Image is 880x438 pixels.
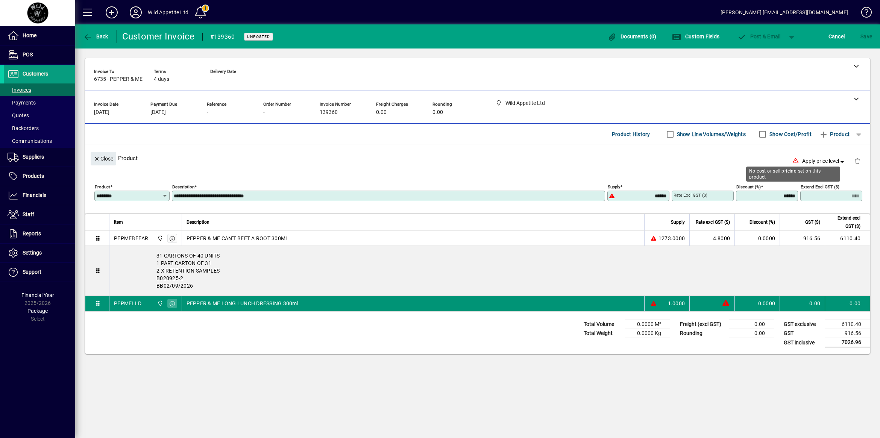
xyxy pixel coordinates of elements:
span: Reports [23,230,41,236]
a: Communications [4,135,75,147]
span: Back [83,33,108,39]
a: Home [4,26,75,45]
span: Custom Fields [672,33,719,39]
td: 0.0000 Kg [625,329,670,338]
button: Close [91,152,116,165]
div: 4.8000 [694,235,730,242]
td: 0.00 [825,296,870,311]
span: 139360 [320,109,338,115]
span: Apply price level [802,157,846,165]
span: Customers [23,71,48,77]
td: GST [780,329,825,338]
span: Payments [8,100,36,106]
span: Unposted [247,34,270,39]
mat-label: Description [172,184,194,189]
span: Item [114,218,123,226]
a: Quotes [4,109,75,122]
button: Apply price level [799,155,849,168]
mat-label: Extend excl GST ($) [801,184,839,189]
mat-label: Rate excl GST ($) [674,192,707,198]
button: Post & Email [733,30,784,43]
td: 0.00 [780,296,825,311]
span: [DATE] [150,109,166,115]
a: Backorders [4,122,75,135]
span: Cancel [828,30,845,42]
span: 1273.0000 [658,235,685,242]
button: Profile [124,6,148,19]
a: Suppliers [4,148,75,167]
span: PEPPER & ME CAN'T BEET A ROOT 300ML [187,235,289,242]
app-page-header-button: Close [89,155,118,162]
td: Total Weight [580,329,625,338]
td: 0.0000 [734,296,780,311]
mat-label: Discount (%) [736,184,761,189]
td: GST exclusive [780,320,825,329]
div: Wild Appetite Ltd [148,6,188,18]
span: Products [23,173,44,179]
span: GST ($) [805,218,820,226]
button: Product History [609,127,653,141]
span: Wild Appetite Ltd [155,299,164,308]
span: 0.00 [376,109,387,115]
div: PEPMELLD [114,300,141,307]
span: ost & Email [737,33,781,39]
div: 31 CARTONS OF 40 UNITS 1 PART CARTON OF 31 2 X RETENTION SAMPLES B020925-2 BB02/09/2026 [109,246,870,296]
a: Payments [4,96,75,109]
span: 0.00 [432,109,443,115]
td: 916.56 [825,329,870,338]
span: Communications [8,138,52,144]
td: 0.00 [729,329,774,338]
span: - [263,109,265,115]
a: Support [4,263,75,282]
td: 0.0000 [734,231,780,246]
span: Rate excl GST ($) [696,218,730,226]
button: Delete [848,152,866,170]
span: Support [23,269,41,275]
div: [PERSON_NAME] [EMAIL_ADDRESS][DOMAIN_NAME] [721,6,848,18]
td: 916.56 [780,231,825,246]
td: 0.0000 M³ [625,320,670,329]
span: Invoices [8,87,31,93]
span: Financials [23,192,46,198]
td: Total Volume [580,320,625,329]
a: Settings [4,244,75,262]
a: Invoices [4,83,75,96]
span: Discount (%) [750,218,775,226]
td: GST inclusive [780,338,825,347]
span: 6735 - PEPPER & ME [94,76,143,82]
button: Custom Fields [670,30,721,43]
span: Quotes [8,112,29,118]
span: Product History [612,128,650,140]
td: Freight (excl GST) [676,320,729,329]
span: Financial Year [21,292,54,298]
div: #139360 [210,31,235,43]
a: POS [4,45,75,64]
span: ave [860,30,872,42]
mat-label: Supply [608,184,620,189]
a: Financials [4,186,75,205]
button: Back [81,30,110,43]
span: P [750,33,754,39]
td: Rounding [676,329,729,338]
app-page-header-button: Back [75,30,117,43]
span: 4 days [154,76,169,82]
button: Save [859,30,874,43]
a: Reports [4,224,75,243]
span: Home [23,32,36,38]
a: Products [4,167,75,186]
span: Description [187,218,209,226]
span: Package [27,308,48,314]
div: Customer Invoice [122,30,195,42]
div: Product [85,144,870,172]
span: Documents (0) [608,33,657,39]
span: Suppliers [23,154,44,160]
td: 7026.96 [825,338,870,347]
label: Show Line Volumes/Weights [675,130,746,138]
button: Product [815,127,853,141]
span: Close [94,153,113,165]
div: No cost or sell pricing set on this product [746,167,840,182]
button: Cancel [827,30,847,43]
span: Supply [671,218,685,226]
span: - [210,76,212,82]
mat-label: Product [95,184,110,189]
